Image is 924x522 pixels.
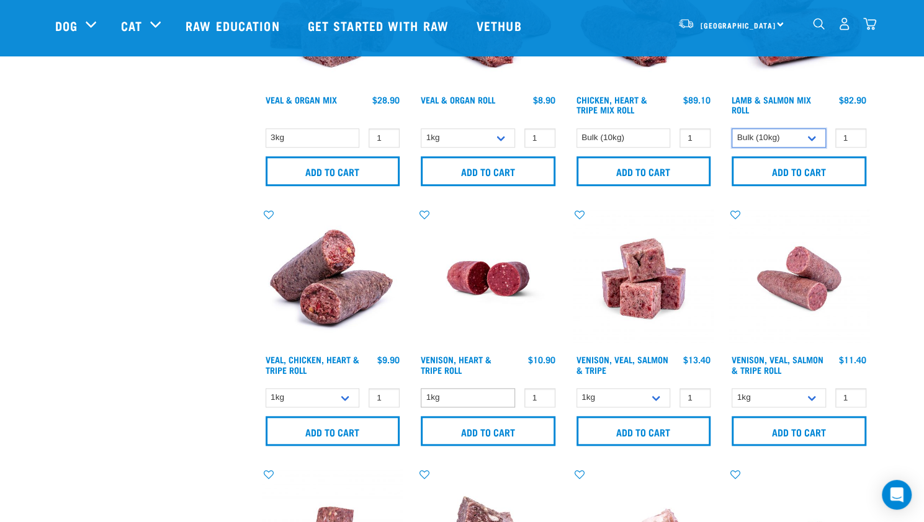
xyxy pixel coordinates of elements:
[732,97,811,112] a: Lamb & Salmon Mix Roll
[421,416,555,446] input: Add to cart
[863,17,876,30] img: home-icon@2x.png
[838,17,851,30] img: user.png
[533,95,555,105] div: $8.90
[576,416,711,446] input: Add to cart
[576,97,647,112] a: Chicken, Heart & Tripe Mix Roll
[421,357,491,371] a: Venison, Heart & Tripe Roll
[835,388,866,407] input: 1
[173,1,295,50] a: Raw Education
[372,95,400,105] div: $28.90
[524,128,555,148] input: 1
[732,357,823,371] a: Venison, Veal, Salmon & Tripe Roll
[839,95,866,105] div: $82.90
[418,208,558,349] img: Raw Essentials Venison Heart & Tripe Hypoallergenic Raw Pet Food Bulk Roll Unwrapped
[680,128,711,148] input: 1
[683,95,711,105] div: $89.10
[262,208,403,349] img: 1263 Chicken Organ Roll 02
[421,97,495,102] a: Veal & Organ Roll
[680,388,711,407] input: 1
[573,208,714,349] img: Venison Veal Salmon Tripe 1621
[576,156,711,186] input: Add to cart
[576,357,668,371] a: Venison, Veal, Salmon & Tripe
[369,128,400,148] input: 1
[701,23,776,27] span: [GEOGRAPHIC_DATA]
[266,97,337,102] a: Veal & Organ Mix
[464,1,537,50] a: Vethub
[121,16,142,35] a: Cat
[295,1,464,50] a: Get started with Raw
[266,357,359,371] a: Veal, Chicken, Heart & Tripe Roll
[55,16,78,35] a: Dog
[528,355,555,365] div: $10.90
[813,18,825,30] img: home-icon-1@2x.png
[678,18,694,29] img: van-moving.png
[266,416,400,446] input: Add to cart
[524,388,555,407] input: 1
[835,128,866,148] input: 1
[421,156,555,186] input: Add to cart
[377,355,400,365] div: $9.90
[729,208,869,349] img: Venison Veal Salmon Tripe 1651
[732,416,866,446] input: Add to cart
[839,355,866,365] div: $11.40
[732,156,866,186] input: Add to cart
[882,480,912,510] div: Open Intercom Messenger
[369,388,400,407] input: 1
[266,156,400,186] input: Add to cart
[683,355,711,365] div: $13.40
